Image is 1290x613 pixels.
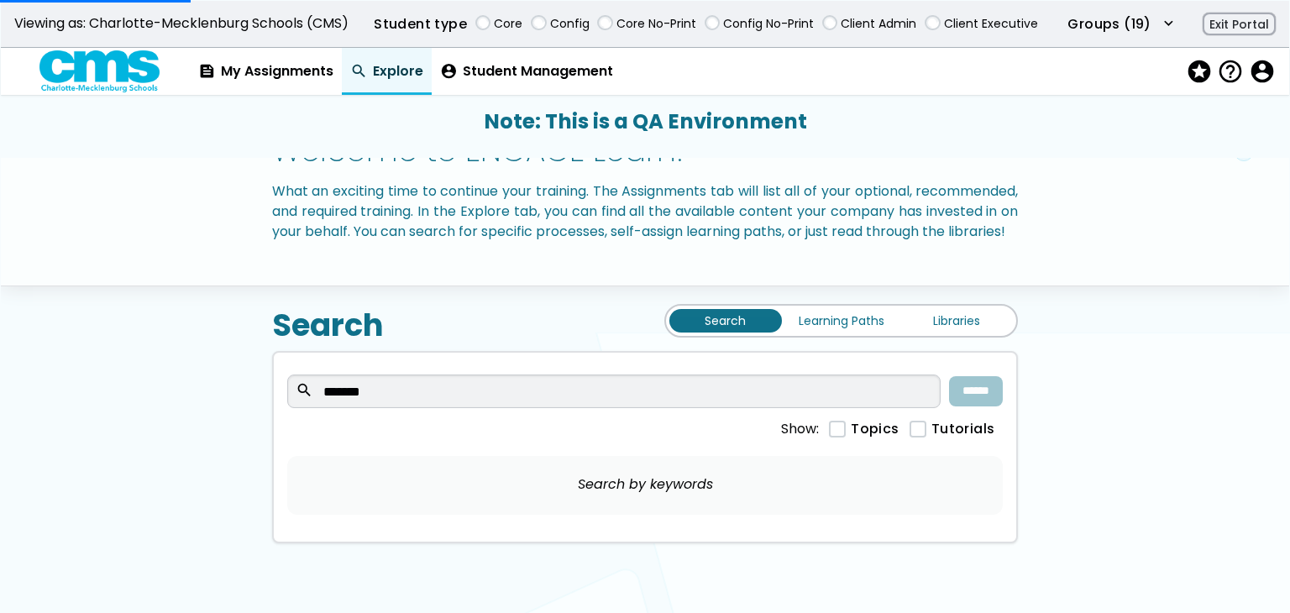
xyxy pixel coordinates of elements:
label: Core [494,15,522,33]
label: Tutorials [923,422,994,437]
button: stars [1186,55,1218,89]
span: search [350,64,368,80]
div: What an exciting time to continue your training. The Assignments tab will list all of your option... [272,181,1018,242]
a: Learning Paths [785,309,898,333]
label: Topics [842,422,899,437]
h1: Search [272,307,384,343]
button: Help [1217,60,1249,84]
span: Viewing as: Charlotte-Mecklenburg Schools (CMS) [14,16,349,31]
label: Client Admin [841,15,916,33]
span: search [296,383,313,399]
nav: Navigation Links [190,48,1281,95]
span: expand_more [1235,143,1253,159]
label: Core No-Print [616,15,696,33]
span: Show: [781,422,819,437]
span: stars [1186,60,1209,84]
a: My Assignments [190,48,342,95]
h3: Note: This is a QA Environment [1,110,1289,134]
span: account [1249,60,1272,84]
label: Config [550,15,590,33]
img: Logo [39,50,160,93]
a: Libraries [900,309,1013,333]
span: help [1217,60,1240,84]
a: Explore [342,48,432,95]
span: Search by keywords [578,477,713,492]
button: Exit Portal [1203,13,1276,36]
label: Config No-Print [723,15,814,33]
span: expand_more [1160,16,1177,32]
label: Student type [374,14,467,34]
label: Client Executive [944,15,1038,33]
label: Groups (19) [1067,14,1151,34]
a: account_circleStudent Management [432,48,621,95]
a: Search [669,309,782,333]
span: feed [198,64,216,80]
span: account_circle [440,64,458,80]
button: Account [1249,60,1272,84]
button: Groups (19)expand_more [1067,14,1177,34]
